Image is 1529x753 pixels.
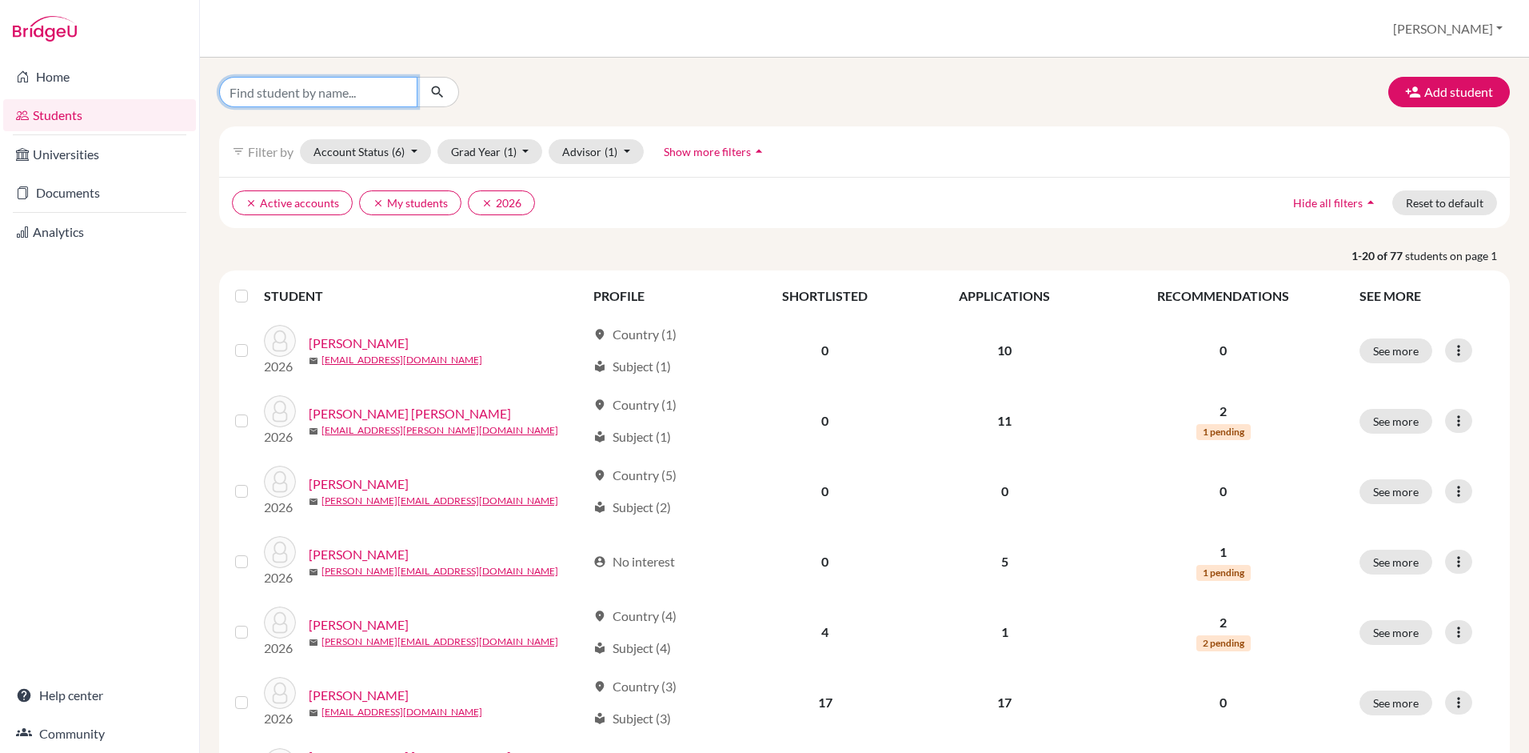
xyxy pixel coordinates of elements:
span: mail [309,427,318,436]
button: clearMy students [359,190,461,215]
td: 0 [737,527,912,597]
a: Analytics [3,216,196,248]
p: 2 [1107,402,1340,421]
div: Country (4) [593,607,677,626]
p: 0 [1107,482,1340,501]
button: Add student [1388,77,1510,107]
p: 0 [1107,341,1340,360]
span: 2 pending [1196,635,1251,651]
span: Hide all filters [1293,196,1363,210]
button: Advisor(1) [549,139,644,164]
a: [EMAIL_ADDRESS][PERSON_NAME][DOMAIN_NAME] [321,423,558,438]
a: [PERSON_NAME] [309,615,409,635]
button: clear2026 [468,190,535,215]
span: Show more filters [664,145,751,158]
img: Betancourt Blohm, Rodrigo Alejandro [264,395,296,427]
p: 2026 [264,568,296,587]
a: [PERSON_NAME] [PERSON_NAME] [309,404,511,423]
a: [PERSON_NAME] [309,334,409,353]
p: 2 [1107,613,1340,632]
span: location_on [593,680,606,693]
span: local_library [593,501,606,514]
span: location_on [593,399,606,411]
button: See more [1359,409,1432,434]
td: 10 [912,315,1097,386]
th: SHORTLISTED [737,277,912,315]
span: (1) [605,145,617,158]
th: PROFILE [584,277,737,315]
span: mail [309,356,318,366]
div: Country (5) [593,466,677,485]
td: 17 [737,667,912,738]
span: mail [309,497,318,507]
div: Subject (3) [593,709,671,728]
p: 2026 [264,357,296,376]
th: APPLICATIONS [912,277,1097,315]
td: 5 [912,527,1097,597]
button: Show more filtersarrow_drop_up [650,139,780,164]
strong: 1-20 of 77 [1351,247,1405,264]
a: Students [3,99,196,131]
td: 11 [912,386,1097,456]
div: Subject (4) [593,639,671,658]
span: mail [309,708,318,718]
i: clear [246,198,257,209]
th: RECOMMENDATIONS [1097,277,1350,315]
a: Universities [3,138,196,170]
button: [PERSON_NAME] [1386,14,1510,44]
th: SEE MORE [1350,277,1503,315]
p: 2026 [264,427,296,447]
td: 0 [737,315,912,386]
span: location_on [593,469,606,482]
div: Subject (1) [593,357,671,376]
p: 2026 [264,498,296,517]
a: [PERSON_NAME] [309,545,409,564]
span: mail [309,567,318,577]
div: Country (3) [593,677,677,696]
td: 0 [912,456,1097,527]
span: (1) [504,145,517,158]
span: account_circle [593,555,606,568]
td: 0 [737,386,912,456]
i: clear [373,198,384,209]
input: Find student by name... [219,77,417,107]
button: See more [1359,479,1432,504]
button: See more [1359,620,1432,645]
span: mail [309,638,318,647]
button: Hide all filtersarrow_drop_up [1279,190,1392,215]
button: Reset to default [1392,190,1497,215]
a: [EMAIL_ADDRESS][DOMAIN_NAME] [321,353,482,367]
a: [PERSON_NAME] [309,686,409,705]
a: Help center [3,679,196,711]
span: 1 pending [1196,424,1251,440]
button: See more [1359,338,1432,363]
th: STUDENT [264,277,584,315]
td: 4 [737,597,912,667]
span: 1 pending [1196,565,1251,581]
button: Account Status(6) [300,139,431,164]
span: local_library [593,712,606,725]
p: 2026 [264,709,296,728]
i: clear [481,198,493,209]
td: 1 [912,597,1097,667]
img: Blomqvist, Sophia [264,466,296,498]
div: Subject (1) [593,427,671,447]
a: Documents [3,177,196,209]
img: Bridge-U [13,16,77,42]
a: [EMAIL_ADDRESS][DOMAIN_NAME] [321,705,482,719]
a: [PERSON_NAME][EMAIL_ADDRESS][DOMAIN_NAME] [321,494,558,508]
i: filter_list [232,145,245,158]
td: 0 [737,456,912,527]
span: location_on [593,328,606,341]
img: Carbajal, Angelica [264,677,296,709]
img: Balat Nasrallah, Jorge [264,325,296,357]
i: arrow_drop_up [1363,194,1379,210]
span: students on page 1 [1405,247,1510,264]
a: Community [3,718,196,750]
i: arrow_drop_up [751,143,767,159]
a: [PERSON_NAME][EMAIL_ADDRESS][DOMAIN_NAME] [321,564,558,579]
button: See more [1359,550,1432,575]
p: 2026 [264,639,296,658]
a: [PERSON_NAME][EMAIL_ADDRESS][DOMAIN_NAME] [321,635,558,649]
p: 1 [1107,543,1340,562]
